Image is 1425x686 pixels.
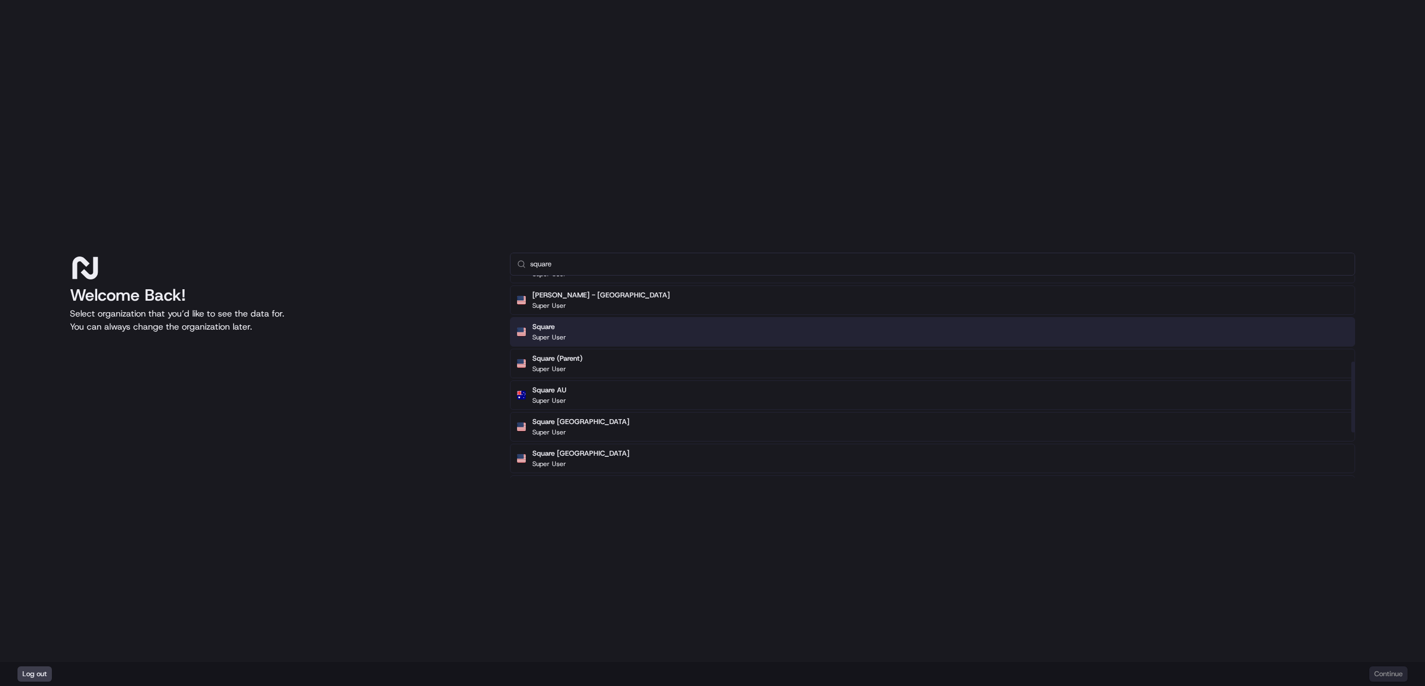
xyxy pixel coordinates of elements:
[532,396,566,405] p: Super User
[517,327,526,336] img: Flag of us
[532,290,670,300] h2: [PERSON_NAME] - [GEOGRAPHIC_DATA]
[532,460,566,468] p: Super User
[70,285,492,305] h1: Welcome Back!
[532,417,630,427] h2: Square [GEOGRAPHIC_DATA]
[517,391,526,399] img: Flag of au
[532,428,566,437] p: Super User
[70,307,492,333] p: Select organization that you’d like to see the data for. You can always change the organization l...
[532,333,566,342] p: Super User
[517,422,526,431] img: Flag of us
[532,354,583,363] h2: Square (Parent)
[517,359,526,368] img: Flag of us
[510,30,1355,602] div: Suggestions
[532,449,630,458] h2: Square [GEOGRAPHIC_DATA]
[532,301,566,310] p: Super User
[17,666,52,682] button: Log out
[517,454,526,463] img: Flag of us
[530,253,1348,275] input: Type to search...
[532,322,566,332] h2: Square
[532,385,566,395] h2: Square AU
[517,296,526,305] img: Flag of us
[532,365,566,373] p: Super User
